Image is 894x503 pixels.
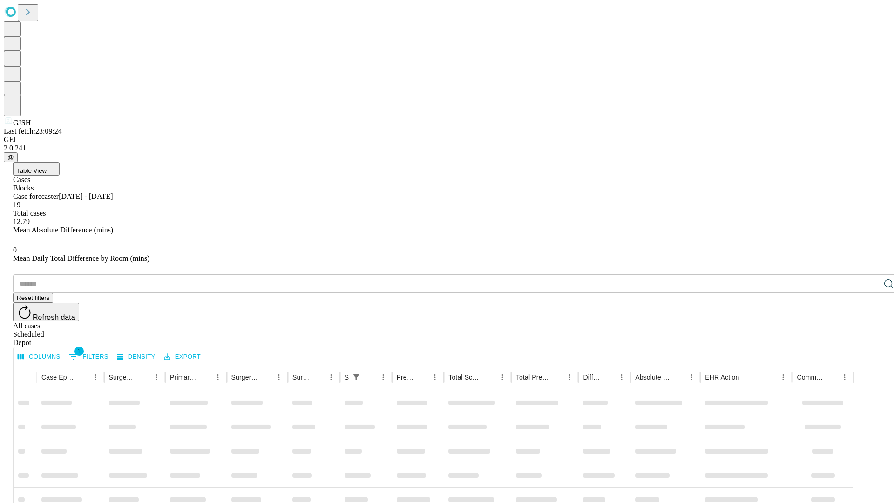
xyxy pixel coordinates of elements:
button: Menu [89,371,102,384]
div: Surgeon Name [109,374,136,381]
button: Density [115,350,158,364]
button: Sort [825,371,838,384]
button: Table View [13,162,60,176]
button: Refresh data [13,303,79,321]
button: Menu [777,371,790,384]
button: Show filters [67,349,111,364]
div: 2.0.241 [4,144,890,152]
button: Sort [137,371,150,384]
div: Primary Service [170,374,197,381]
button: Menu [685,371,698,384]
button: @ [4,152,18,162]
button: Select columns [15,350,63,364]
button: Export [162,350,203,364]
button: Reset filters [13,293,53,303]
button: Menu [428,371,441,384]
button: Sort [312,371,325,384]
span: 0 [13,246,17,254]
button: Sort [672,371,685,384]
div: Absolute Difference [635,374,671,381]
span: 19 [13,201,20,209]
button: Menu [272,371,285,384]
div: Difference [583,374,601,381]
span: Table View [17,167,47,174]
button: Menu [150,371,163,384]
span: Refresh data [33,313,75,321]
button: Menu [838,371,851,384]
button: Sort [550,371,563,384]
span: 1 [74,347,84,356]
div: Surgery Date [292,374,311,381]
span: Reset filters [17,294,49,301]
button: Menu [496,371,509,384]
div: Scheduled In Room Duration [345,374,349,381]
div: Total Predicted Duration [516,374,549,381]
span: Case forecaster [13,192,59,200]
button: Menu [377,371,390,384]
span: Last fetch: 23:09:24 [4,127,62,135]
button: Sort [198,371,211,384]
div: GEI [4,136,890,144]
button: Show filters [350,371,363,384]
span: Total cases [13,209,46,217]
div: EHR Action [705,374,739,381]
div: Predicted In Room Duration [397,374,415,381]
div: Total Scheduled Duration [448,374,482,381]
button: Sort [602,371,615,384]
div: Comments [797,374,824,381]
button: Sort [76,371,89,384]
div: 1 active filter [350,371,363,384]
span: @ [7,154,14,161]
div: Case Epic Id [41,374,75,381]
button: Sort [364,371,377,384]
div: Surgery Name [231,374,258,381]
span: 12.79 [13,218,30,225]
button: Menu [211,371,224,384]
button: Menu [325,371,338,384]
button: Sort [259,371,272,384]
button: Sort [740,371,753,384]
span: Mean Absolute Difference (mins) [13,226,113,234]
span: GJSH [13,119,31,127]
button: Menu [615,371,628,384]
button: Sort [483,371,496,384]
button: Menu [563,371,576,384]
span: Mean Daily Total Difference by Room (mins) [13,254,149,262]
span: [DATE] - [DATE] [59,192,113,200]
button: Sort [415,371,428,384]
